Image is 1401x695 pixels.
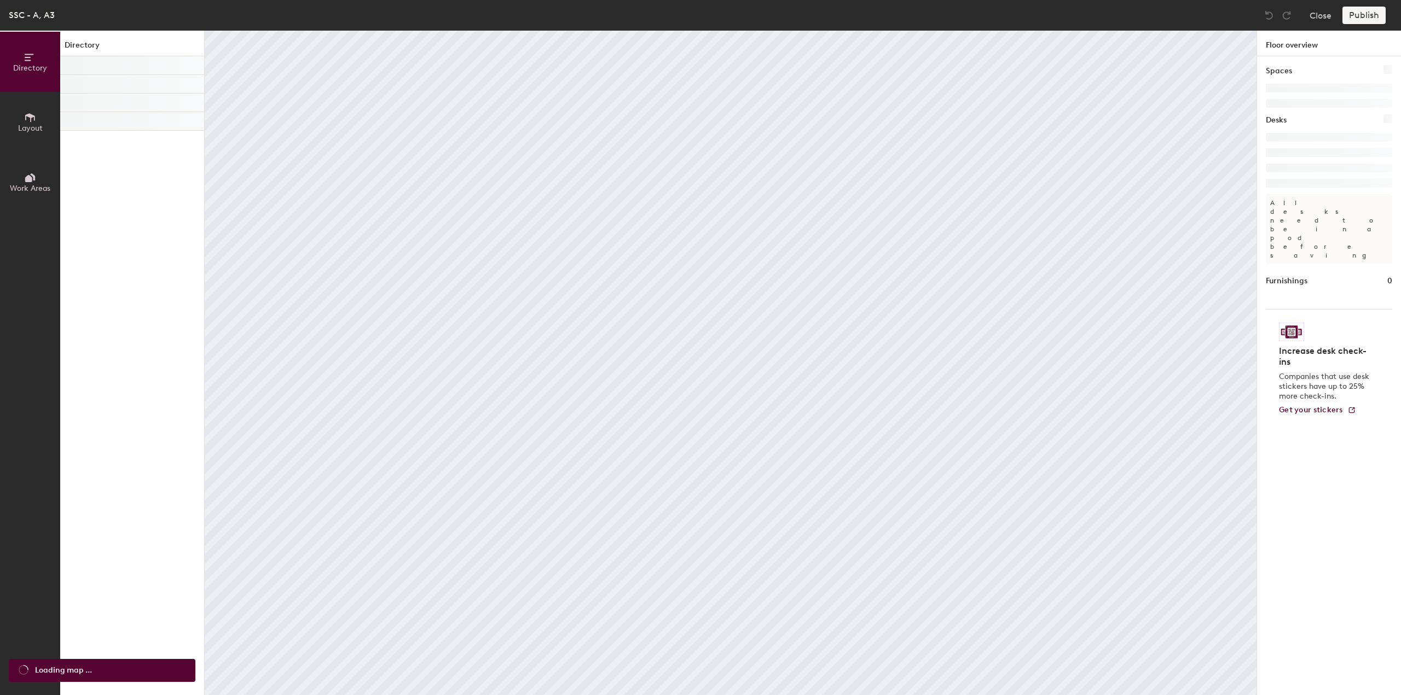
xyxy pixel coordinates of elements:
[10,184,50,193] span: Work Areas
[1266,275,1307,287] h1: Furnishings
[13,63,47,73] span: Directory
[1310,7,1331,24] button: Close
[9,8,55,22] div: SSC - A, A3
[1279,405,1343,414] span: Get your stickers
[1279,323,1304,341] img: Sticker logo
[1266,114,1287,126] h1: Desks
[1279,406,1356,415] a: Get your stickers
[60,39,204,56] h1: Directory
[1266,65,1292,77] h1: Spaces
[1387,275,1392,287] h1: 0
[1266,194,1392,264] p: All desks need to be in a pod before saving
[18,124,43,133] span: Layout
[1281,10,1292,21] img: Redo
[35,664,92,676] span: Loading map ...
[1264,10,1275,21] img: Undo
[1257,31,1401,56] h1: Floor overview
[205,31,1257,695] canvas: Map
[1279,372,1373,401] p: Companies that use desk stickers have up to 25% more check-ins.
[1279,346,1373,367] h4: Increase desk check-ins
